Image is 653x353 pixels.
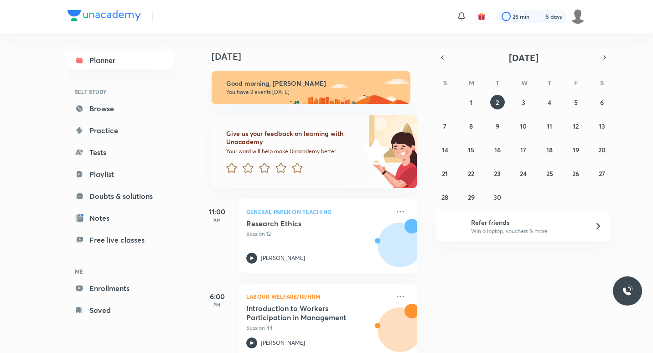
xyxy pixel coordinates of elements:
[261,339,305,347] p: [PERSON_NAME]
[573,122,579,130] abbr: September 12, 2025
[67,121,173,140] a: Practice
[599,169,605,178] abbr: September 27, 2025
[470,98,472,107] abbr: September 1, 2025
[490,95,505,109] button: September 2, 2025
[569,166,583,181] button: September 26, 2025
[474,9,489,24] button: avatar
[464,95,478,109] button: September 1, 2025
[542,95,557,109] button: September 4, 2025
[443,122,446,130] abbr: September 7, 2025
[246,304,360,322] h5: Introduction to Workers Participation in Management
[67,279,173,297] a: Enrollments
[67,10,141,23] a: Company Logo
[595,95,609,109] button: September 6, 2025
[199,291,235,302] h5: 6:00
[67,84,173,99] h6: SELF STUDY
[443,78,447,87] abbr: Sunday
[438,166,452,181] button: September 21, 2025
[438,190,452,204] button: September 28, 2025
[494,169,501,178] abbr: September 23, 2025
[516,166,531,181] button: September 24, 2025
[572,169,579,178] abbr: September 26, 2025
[67,143,173,161] a: Tests
[520,122,527,130] abbr: September 10, 2025
[542,166,557,181] button: September 25, 2025
[246,291,389,302] p: Labour Welfare/IR/HRM
[573,145,579,154] abbr: September 19, 2025
[598,145,606,154] abbr: September 20, 2025
[522,98,525,107] abbr: September 3, 2025
[547,122,552,130] abbr: September 11, 2025
[494,145,501,154] abbr: September 16, 2025
[496,98,499,107] abbr: September 2, 2025
[595,166,609,181] button: September 27, 2025
[443,217,461,235] img: referral
[490,190,505,204] button: September 30, 2025
[516,119,531,133] button: September 10, 2025
[246,206,389,217] p: General Paper on Teaching
[442,145,448,154] abbr: September 14, 2025
[468,145,474,154] abbr: September 15, 2025
[67,165,173,183] a: Playlist
[438,142,452,157] button: September 14, 2025
[471,218,583,227] h6: Refer friends
[67,264,173,279] h6: ME
[509,52,539,64] span: [DATE]
[199,217,235,223] p: AM
[595,119,609,133] button: September 13, 2025
[574,78,578,87] abbr: Friday
[471,227,583,235] p: Win a laptop, vouchers & more
[490,119,505,133] button: September 9, 2025
[535,12,544,21] img: streak
[569,119,583,133] button: September 12, 2025
[477,12,486,21] img: avatar
[226,88,402,96] p: You have 2 events [DATE]
[332,115,417,188] img: feedback_image
[67,209,173,227] a: Notes
[464,166,478,181] button: September 22, 2025
[442,169,448,178] abbr: September 21, 2025
[226,130,359,146] h6: Give us your feedback on learning with Unacademy
[496,78,499,87] abbr: Tuesday
[226,79,402,88] h6: Good morning, [PERSON_NAME]
[496,122,499,130] abbr: September 9, 2025
[212,71,410,104] img: morning
[246,219,360,228] h5: Research Ethics
[548,98,551,107] abbr: September 4, 2025
[569,95,583,109] button: September 5, 2025
[67,231,173,249] a: Free live classes
[469,78,474,87] abbr: Monday
[493,193,501,202] abbr: September 30, 2025
[599,122,605,130] abbr: September 13, 2025
[516,95,531,109] button: September 3, 2025
[438,119,452,133] button: September 7, 2025
[622,286,633,296] img: ttu
[546,145,553,154] abbr: September 18, 2025
[542,142,557,157] button: September 18, 2025
[441,193,448,202] abbr: September 28, 2025
[378,228,422,271] img: Avatar
[199,302,235,307] p: PM
[520,145,526,154] abbr: September 17, 2025
[67,10,141,21] img: Company Logo
[67,301,173,319] a: Saved
[548,78,551,87] abbr: Thursday
[516,142,531,157] button: September 17, 2025
[212,51,426,62] h4: [DATE]
[600,98,604,107] abbr: September 6, 2025
[67,51,173,69] a: Planner
[469,122,473,130] abbr: September 8, 2025
[520,169,527,178] abbr: September 24, 2025
[226,148,359,155] p: Your word will help make Unacademy better
[542,119,557,133] button: September 11, 2025
[490,166,505,181] button: September 23, 2025
[521,78,528,87] abbr: Wednesday
[600,78,604,87] abbr: Saturday
[449,51,598,64] button: [DATE]
[569,142,583,157] button: September 19, 2025
[199,206,235,217] h5: 11:00
[468,169,474,178] abbr: September 22, 2025
[246,324,389,332] p: Session 44
[464,119,478,133] button: September 8, 2025
[595,142,609,157] button: September 20, 2025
